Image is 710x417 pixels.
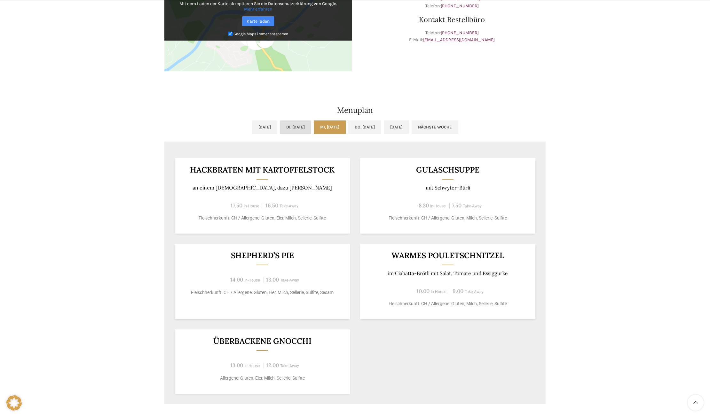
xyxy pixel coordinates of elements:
a: [PHONE_NUMBER] [441,30,479,35]
p: an einem [DEMOGRAPHIC_DATA], dazu [PERSON_NAME] [183,185,342,191]
a: [DATE] [252,120,277,134]
span: 16.50 [265,202,278,209]
span: In-House [244,364,260,368]
a: Scroll to top button [688,395,704,411]
span: 8.30 [419,202,429,209]
input: Google Maps immer entsperren [228,32,233,36]
span: In-House [244,204,259,208]
p: Telefon: E-Mail: [358,29,546,44]
p: Mit dem Laden der Karte akzeptieren Sie die Datenschutzerklärung von Google. [169,1,347,12]
p: Fleischherkunft: CH / Allergene: Gluten, Milch, Sellerie, Sulfite [368,300,528,307]
a: Do, [DATE] [348,120,381,134]
p: Fleischherkunft: CH / Allergene: Gluten, Milch, Sellerie, Sulfite [368,215,528,221]
span: Take-Away [280,364,299,368]
p: Fleischherkunft: CH / Allergene: Gluten, Eier, Milch, Sellerie, Sulfite, Sesam [183,289,342,296]
a: Di, [DATE] [280,120,311,134]
span: 7.50 [452,202,461,209]
span: Take-Away [280,204,298,208]
span: 14.00 [230,276,243,283]
p: Fleischherkunft: CH / Allergene: Gluten, Eier, Milch, Sellerie, Sulfite [183,215,342,221]
h3: Gulaschsuppe [368,166,528,174]
span: In-House [431,290,446,294]
span: In-House [430,204,446,208]
a: Mehr erfahren [244,6,272,12]
span: 9.00 [453,288,463,295]
a: [EMAIL_ADDRESS][DOMAIN_NAME] [423,37,495,42]
a: [DATE] [384,120,409,134]
a: [PHONE_NUMBER] [441,3,479,9]
small: Google Maps immer entsperren [233,32,288,36]
a: Karte laden [242,16,274,26]
span: 17.50 [231,202,242,209]
span: Take-Away [280,278,299,282]
span: 13.00 [230,362,243,369]
span: 13.00 [266,276,279,283]
span: 12.00 [266,362,279,369]
p: mit Schwyter-Bürli [368,185,528,191]
h2: Menuplan [164,106,546,114]
a: Mi, [DATE] [314,120,346,134]
p: Allergene: Gluten, Eier, Milch, Sellerie, Sulfite [183,375,342,382]
a: Nächste Woche [412,120,458,134]
h3: Hackbraten mit Kartoffelstock [183,166,342,174]
p: im Ciabatta-Brötli mit Salat, Tomate und Essiggurke [368,270,528,276]
h3: Warmes Pouletschnitzel [368,251,528,259]
h3: Kontakt Bestellbüro [358,16,546,23]
span: Take-Away [465,290,484,294]
h3: Shepherd’s Pie [183,251,342,259]
h3: Überbackene Gnocchi [183,337,342,345]
span: In-House [244,278,260,282]
span: 10.00 [416,288,430,295]
span: Take-Away [463,204,482,208]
